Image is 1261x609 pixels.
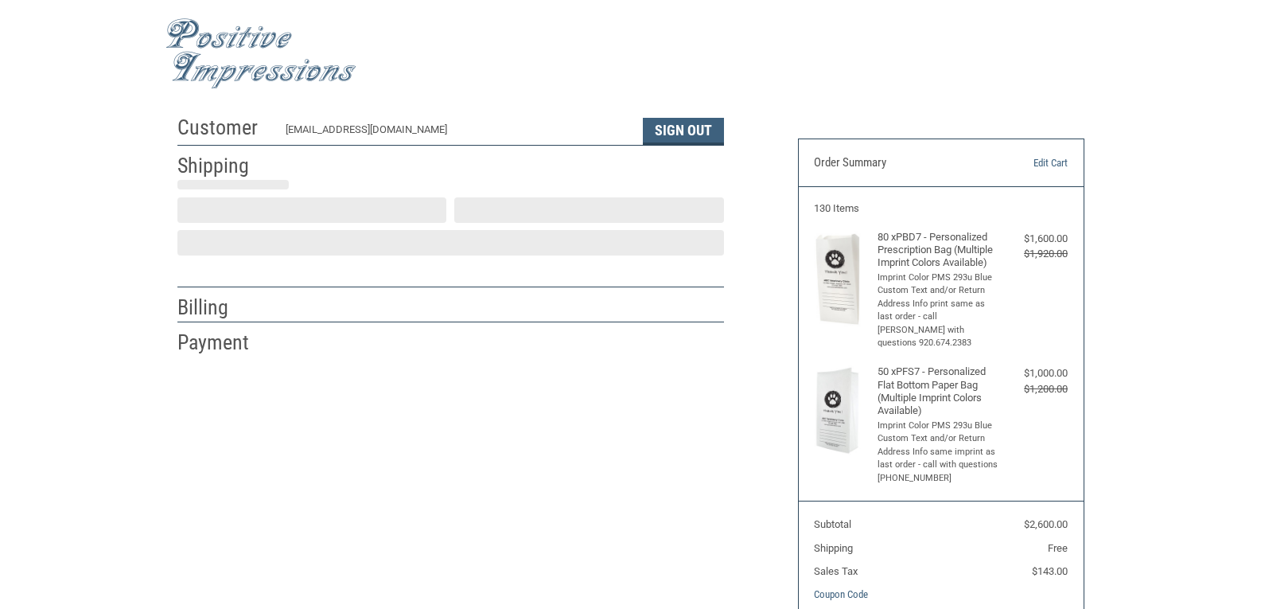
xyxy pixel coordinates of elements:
a: Coupon Code [814,588,868,600]
div: [EMAIL_ADDRESS][DOMAIN_NAME] [286,122,627,145]
img: Positive Impressions [165,18,356,89]
span: $2,600.00 [1024,518,1068,530]
button: Sign Out [643,118,724,145]
li: Custom Text and/or Return Address Info same imprint as last order - call with questions [PHONE_NU... [878,432,1001,485]
span: Free [1048,542,1068,554]
span: $143.00 [1032,565,1068,577]
li: Imprint Color PMS 293u Blue [878,420,1001,433]
div: $1,000.00 [1004,365,1068,381]
span: Subtotal [814,518,851,530]
div: $1,600.00 [1004,231,1068,247]
li: Custom Text and/or Return Address Info print same as last order - call [PERSON_NAME] with questio... [878,284,1001,350]
h2: Shipping [177,153,270,179]
h4: 50 x PFS7 - Personalized Flat Bottom Paper Bag (Multiple Imprint Colors Available) [878,365,1001,417]
h3: Order Summary [814,155,987,171]
h3: 130 Items [814,202,1068,215]
h2: Payment [177,330,270,356]
span: Shipping [814,542,853,554]
li: Imprint Color PMS 293u Blue [878,271,1001,285]
div: $1,200.00 [1004,381,1068,397]
h4: 80 x PBD7 - Personalized Prescription Bag (Multiple Imprint Colors Available) [878,231,1001,270]
h2: Customer [177,115,270,141]
span: Sales Tax [814,565,858,577]
h2: Billing [177,295,270,321]
a: Edit Cart [987,155,1068,171]
div: $1,920.00 [1004,246,1068,262]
